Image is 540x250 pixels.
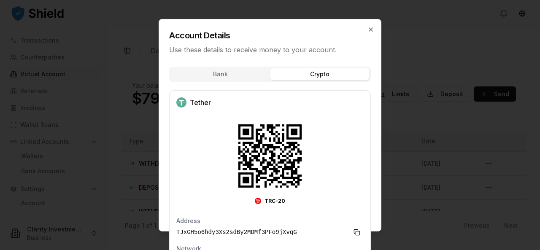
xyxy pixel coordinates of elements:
[171,68,270,80] button: Bank
[255,198,261,204] img: Tron Logo
[169,29,371,41] h2: Account Details
[265,197,285,204] span: TRC-20
[176,97,186,107] img: Tether
[169,44,371,54] p: Use these details to receive money to your account.
[270,68,369,80] button: Crypto
[350,225,364,239] button: Copy to clipboard
[190,97,211,107] span: Tether
[176,218,364,223] p: Address
[176,228,297,236] span: TJxGH5o6hdy3Xs2sdBy2MDMf3PFo9jXvqG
